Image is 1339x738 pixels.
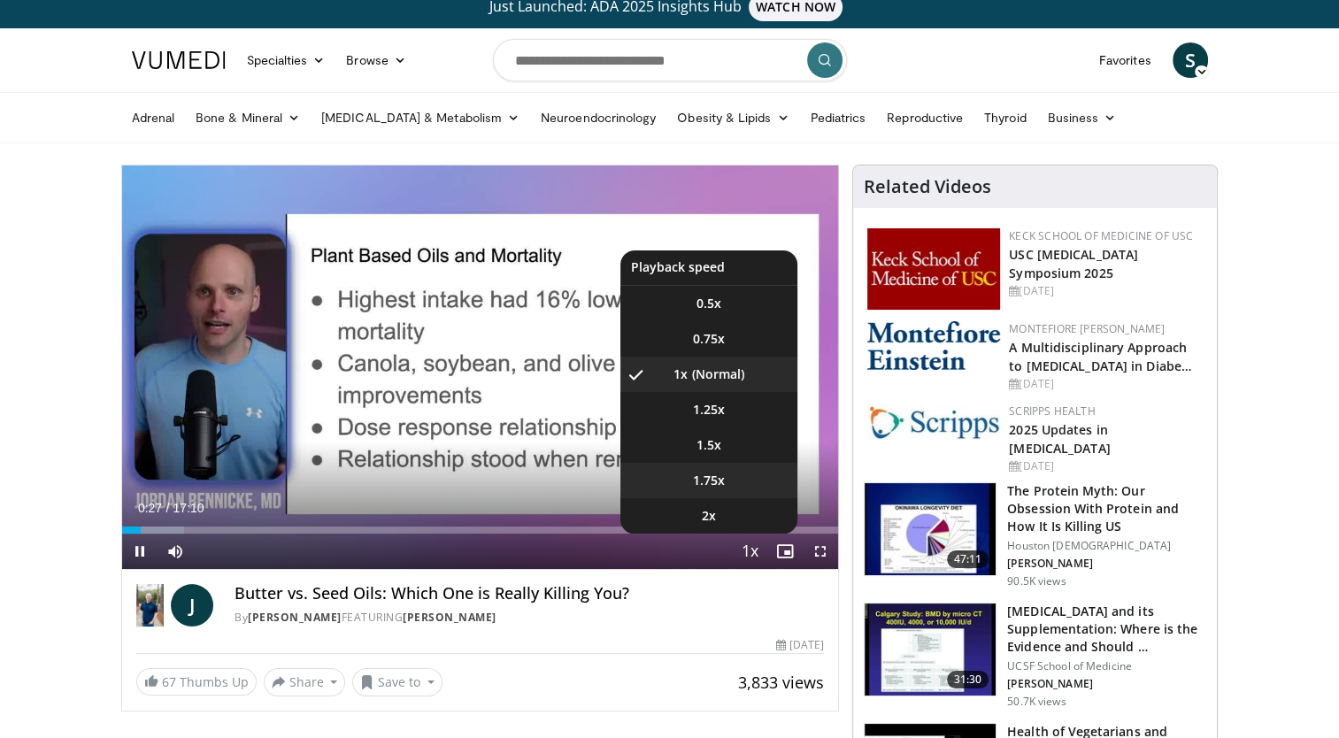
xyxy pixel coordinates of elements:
span: 2x [702,507,716,525]
h3: The Protein Myth: Our Obsession With Protein and How It Is Killing US [1007,482,1206,535]
a: 67 Thumbs Up [136,668,257,696]
span: 1x [673,365,688,383]
span: 0.5x [696,295,721,312]
a: Specialties [236,42,336,78]
img: 4bb25b40-905e-443e-8e37-83f056f6e86e.150x105_q85_crop-smart_upscale.jpg [865,603,996,696]
div: By FEATURING [235,610,824,626]
a: A Multidisciplinary Approach to [MEDICAL_DATA] in Diabe… [1009,339,1192,374]
button: Playback Rate [732,534,767,569]
span: 0:27 [138,501,162,515]
a: Favorites [1089,42,1162,78]
div: [DATE] [1009,283,1203,299]
p: [PERSON_NAME] [1007,557,1206,571]
h3: [MEDICAL_DATA] and its Supplementation: Where is the Evidence and Should … [1007,603,1206,656]
button: Share [264,668,346,696]
button: Mute [158,534,193,569]
a: Obesity & Lipids [666,100,799,135]
button: Fullscreen [803,534,838,569]
div: [DATE] [1009,376,1203,392]
a: [MEDICAL_DATA] & Metabolism [311,100,530,135]
video-js: Video Player [122,165,839,570]
img: 7b941f1f-d101-407a-8bfa-07bd47db01ba.png.150x105_q85_autocrop_double_scale_upscale_version-0.2.jpg [867,228,1000,310]
img: b0142b4c-93a1-4b58-8f91-5265c282693c.png.150x105_q85_autocrop_double_scale_upscale_version-0.2.png [867,321,1000,370]
a: [PERSON_NAME] [248,610,342,625]
a: Pediatrics [800,100,877,135]
span: 67 [162,673,176,690]
a: Keck School of Medicine of USC [1009,228,1193,243]
div: [DATE] [776,637,824,653]
span: 31:30 [947,671,989,688]
img: b7b8b05e-5021-418b-a89a-60a270e7cf82.150x105_q85_crop-smart_upscale.jpg [865,483,996,575]
span: 17:10 [173,501,204,515]
p: 50.7K views [1007,695,1066,709]
h4: Butter vs. Seed Oils: Which One is Really Killing You? [235,584,824,603]
img: Dr. Jordan Rennicke [136,584,165,627]
span: / [166,501,170,515]
div: [DATE] [1009,458,1203,474]
a: S [1173,42,1208,78]
span: 47:11 [947,550,989,568]
h4: Related Videos [864,176,991,197]
span: 1.25x [693,401,725,419]
a: Bone & Mineral [185,100,311,135]
a: 2025 Updates in [MEDICAL_DATA] [1009,421,1110,457]
span: 1.5x [696,436,721,454]
button: Enable picture-in-picture mode [767,534,803,569]
button: Save to [352,668,442,696]
button: Pause [122,534,158,569]
a: USC [MEDICAL_DATA] Symposium 2025 [1009,246,1138,281]
a: Neuroendocrinology [530,100,666,135]
a: Montefiore [PERSON_NAME] [1009,321,1165,336]
a: 31:30 [MEDICAL_DATA] and its Supplementation: Where is the Evidence and Should … UCSF School of M... [864,603,1206,709]
a: Scripps Health [1009,404,1095,419]
a: Thyroid [973,100,1037,135]
span: 0.75x [693,330,725,348]
a: [PERSON_NAME] [403,610,496,625]
a: Adrenal [121,100,186,135]
a: Business [1037,100,1127,135]
a: 47:11 The Protein Myth: Our Obsession With Protein and How It Is Killing US Houston [DEMOGRAPHIC_... [864,482,1206,588]
img: VuMedi Logo [132,51,226,69]
p: Houston [DEMOGRAPHIC_DATA] [1007,539,1206,553]
img: c9f2b0b7-b02a-4276-a72a-b0cbb4230bc1.jpg.150x105_q85_autocrop_double_scale_upscale_version-0.2.jpg [867,404,1000,440]
a: Browse [335,42,417,78]
span: 1.75x [693,472,725,489]
p: [PERSON_NAME] [1007,677,1206,691]
p: 90.5K views [1007,574,1066,588]
div: Progress Bar [122,527,839,534]
a: J [171,584,213,627]
span: 3,833 views [738,672,824,693]
p: UCSF School of Medicine [1007,659,1206,673]
input: Search topics, interventions [493,39,847,81]
a: Reproductive [876,100,973,135]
